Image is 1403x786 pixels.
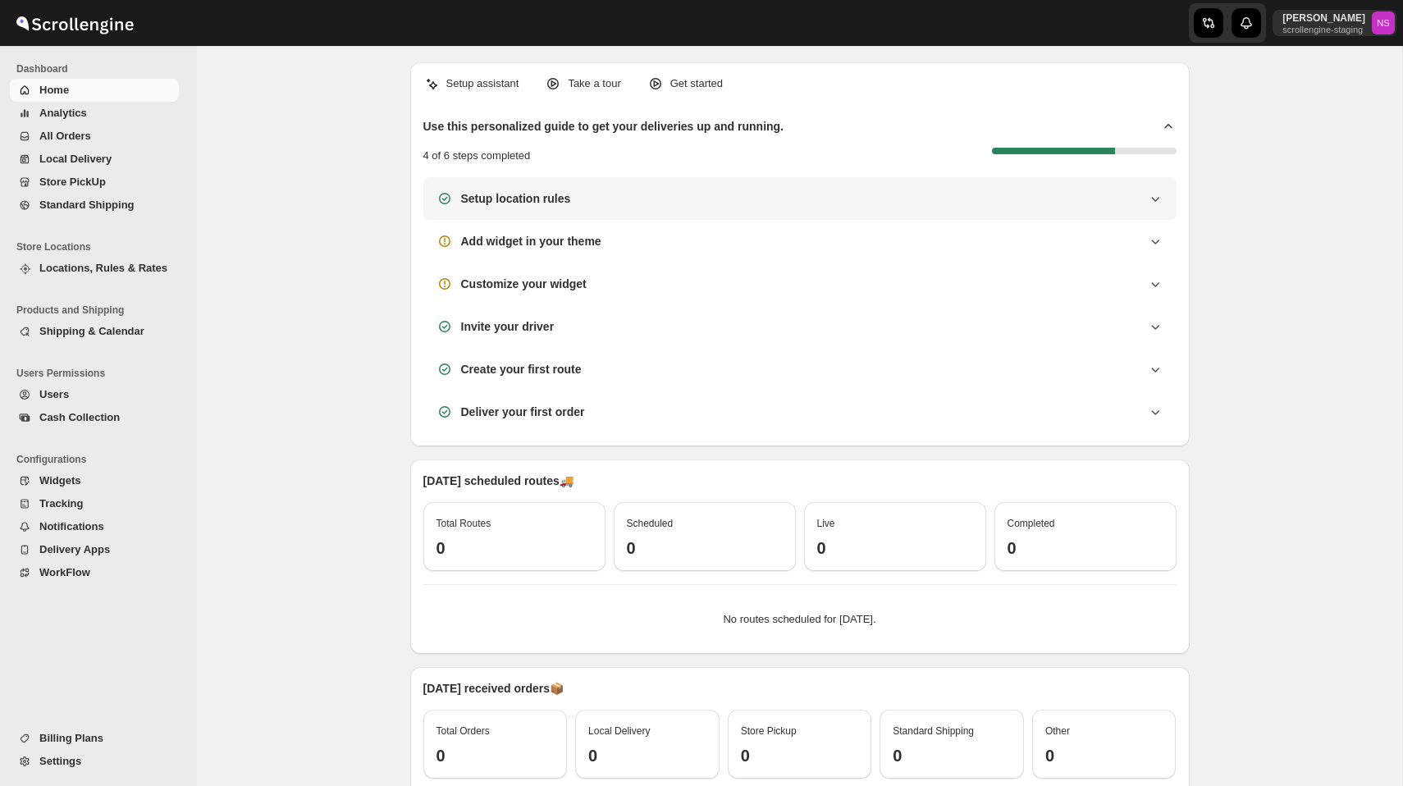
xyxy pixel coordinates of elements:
h3: Add widget in your theme [461,233,601,249]
span: Store PickUp [39,176,106,188]
span: Completed [1008,518,1055,529]
span: Total Orders [436,725,490,737]
span: Total Routes [436,518,491,529]
h3: 0 [627,538,783,558]
span: Store Locations [16,240,185,254]
span: Delivery Apps [39,543,110,555]
p: [DATE] scheduled routes 🚚 [423,473,1177,489]
p: Setup assistant [446,75,519,92]
p: scrollengine-staging [1282,25,1365,34]
span: Configurations [16,453,185,466]
span: Billing Plans [39,732,103,744]
span: Analytics [39,107,87,119]
button: User menu [1273,10,1396,36]
span: Live [817,518,835,529]
h3: 0 [1045,746,1163,765]
span: Dashboard [16,62,185,75]
h2: Use this personalized guide to get your deliveries up and running. [423,118,784,135]
h3: 0 [1008,538,1163,558]
h3: 0 [741,746,859,765]
h3: 0 [436,746,555,765]
h3: Customize your widget [461,276,587,292]
span: Users Permissions [16,367,185,380]
span: Locations, Rules & Rates [39,262,167,274]
h3: Create your first route [461,361,582,377]
span: Store Pickup [741,725,797,737]
button: All Orders [10,125,179,148]
button: Users [10,383,179,406]
button: Locations, Rules & Rates [10,257,179,280]
p: 4 of 6 steps completed [423,148,531,164]
p: Take a tour [568,75,620,92]
h3: Setup location rules [461,190,571,207]
span: Cash Collection [39,411,120,423]
span: Home [39,84,69,96]
button: Widgets [10,469,179,492]
h3: Deliver your first order [461,404,585,420]
button: WorkFlow [10,561,179,584]
img: ScrollEngine [13,2,136,43]
span: Settings [39,755,81,767]
button: Tracking [10,492,179,515]
span: Users [39,388,69,400]
span: Local Delivery [588,725,650,737]
span: Widgets [39,474,80,487]
span: Local Delivery [39,153,112,165]
span: Other [1045,725,1070,737]
span: Notifications [39,520,104,532]
button: Home [10,79,179,102]
button: Notifications [10,515,179,538]
button: Billing Plans [10,727,179,750]
button: Shipping & Calendar [10,320,179,343]
h3: 0 [436,538,592,558]
button: Settings [10,750,179,773]
p: No routes scheduled for [DATE]. [436,611,1163,628]
button: Delivery Apps [10,538,179,561]
span: Standard Shipping [39,199,135,211]
span: Standard Shipping [893,725,974,737]
button: Analytics [10,102,179,125]
h3: 0 [893,746,1011,765]
h3: 0 [817,538,973,558]
span: Shipping & Calendar [39,325,144,337]
p: Get started [670,75,723,92]
button: Cash Collection [10,406,179,429]
span: Products and Shipping [16,304,185,317]
p: [DATE] received orders 📦 [423,680,1177,697]
span: WorkFlow [39,566,90,578]
h3: Invite your driver [461,318,555,335]
span: All Orders [39,130,91,142]
span: Nawneet Sharma [1372,11,1395,34]
text: NS [1377,18,1390,28]
h3: 0 [588,746,706,765]
span: Tracking [39,497,83,510]
p: [PERSON_NAME] [1282,11,1365,25]
span: Scheduled [627,518,674,529]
